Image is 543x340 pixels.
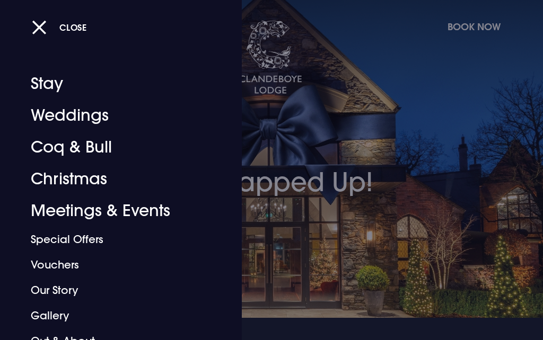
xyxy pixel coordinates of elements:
[31,303,198,328] a: Gallery
[31,100,198,131] a: Weddings
[31,227,198,252] a: Special Offers
[31,163,198,195] a: Christmas
[31,68,198,100] a: Stay
[31,278,198,303] a: Our Story
[31,252,198,278] a: Vouchers
[31,131,198,163] a: Coq & Bull
[32,16,87,38] button: Close
[31,195,198,227] a: Meetings & Events
[59,22,87,33] span: Close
